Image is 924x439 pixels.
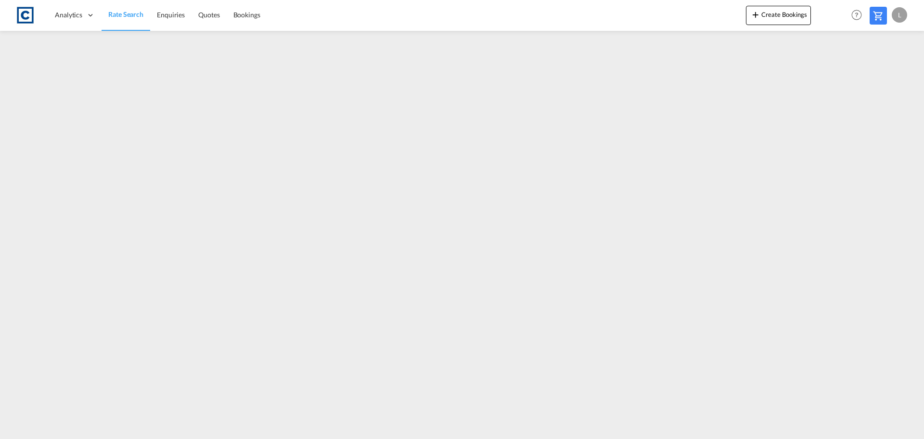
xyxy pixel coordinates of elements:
div: L [892,7,907,23]
span: Help [848,7,865,23]
md-icon: icon-plus 400-fg [750,9,761,20]
span: Quotes [198,11,219,19]
button: icon-plus 400-fgCreate Bookings [746,6,811,25]
span: Enquiries [157,11,185,19]
img: 1fdb9190129311efbfaf67cbb4249bed.jpeg [14,4,36,26]
div: Help [848,7,870,24]
span: Rate Search [108,10,143,18]
span: Bookings [233,11,260,19]
span: Analytics [55,10,82,20]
